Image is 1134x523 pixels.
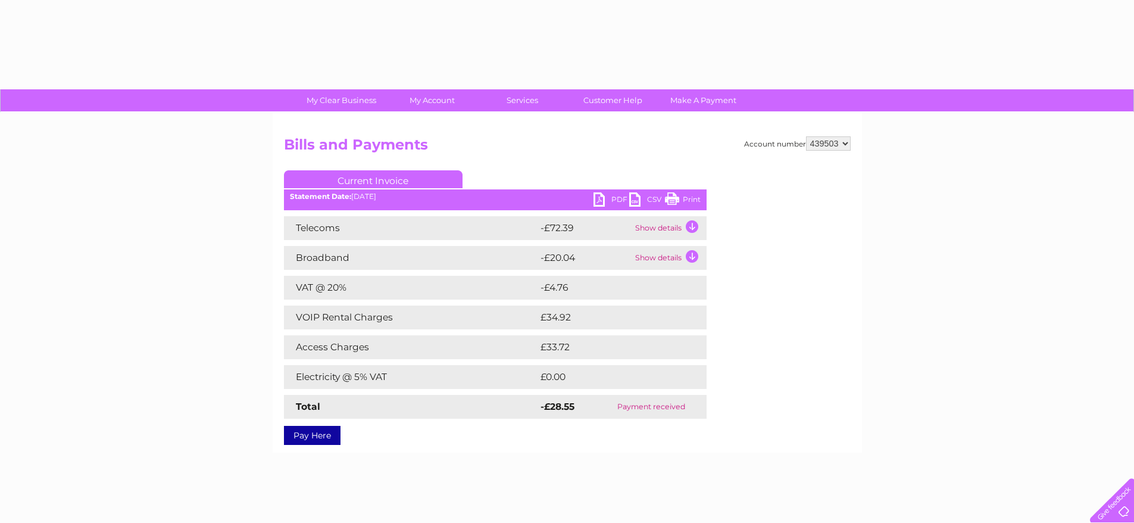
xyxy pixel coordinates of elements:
[538,306,683,329] td: £34.92
[654,89,752,111] a: Make A Payment
[632,246,707,270] td: Show details
[473,89,571,111] a: Services
[632,216,707,240] td: Show details
[538,246,632,270] td: -£20.04
[284,216,538,240] td: Telecoms
[541,401,574,412] strong: -£28.55
[629,192,665,210] a: CSV
[665,192,701,210] a: Print
[538,365,679,389] td: £0.00
[596,395,706,419] td: Payment received
[744,136,851,151] div: Account number
[284,276,538,300] td: VAT @ 20%
[284,306,538,329] td: VOIP Rental Charges
[284,426,340,445] a: Pay Here
[593,192,629,210] a: PDF
[284,365,538,389] td: Electricity @ 5% VAT
[538,335,682,359] td: £33.72
[538,276,682,300] td: -£4.76
[538,216,632,240] td: -£72.39
[284,246,538,270] td: Broadband
[292,89,391,111] a: My Clear Business
[284,170,463,188] a: Current Invoice
[296,401,320,412] strong: Total
[284,192,707,201] div: [DATE]
[284,335,538,359] td: Access Charges
[383,89,481,111] a: My Account
[564,89,662,111] a: Customer Help
[284,136,851,159] h2: Bills and Payments
[290,192,351,201] b: Statement Date:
